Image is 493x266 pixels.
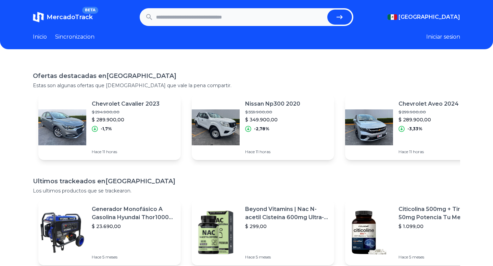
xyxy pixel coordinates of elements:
p: Hace 11 horas [399,149,459,155]
p: $ 1.099,00 [399,223,482,230]
img: Featured image [192,209,240,256]
p: $ 299,00 [245,223,329,230]
p: Los ultimos productos que se trackearon. [33,187,460,194]
img: Featured image [192,103,240,151]
a: Featured imageChevrolet Cavalier 2023$ 294.900,00$ 289.900,00-1,7%Hace 11 horas [38,94,181,160]
p: Nissan Np300 2020 [245,100,300,108]
button: [GEOGRAPHIC_DATA] [388,13,460,21]
button: Iniciar sesion [426,33,460,41]
p: Chevrolet Cavalier 2023 [92,100,160,108]
p: Hace 5 meses [245,254,329,260]
a: Inicio [33,33,47,41]
h1: Ofertas destacadas en [GEOGRAPHIC_DATA] [33,71,460,81]
p: $ 359.900,00 [245,109,300,115]
p: Hace 5 meses [399,254,482,260]
p: $ 294.900,00 [92,109,160,115]
p: Hace 5 meses [92,254,175,260]
h1: Ultimos trackeados en [GEOGRAPHIC_DATA] [33,176,460,186]
img: Featured image [345,209,393,256]
p: Chevrolet Aveo 2024 [399,100,459,108]
p: -3,33% [407,126,422,132]
span: MercadoTrack [47,13,93,21]
p: Hace 11 horas [92,149,160,155]
p: Beyond Vitamins | Nac N-acetil Cisteína 600mg Ultra-premium Con Inulina De Agave (prebiótico Natu... [245,205,329,222]
p: $ 289.900,00 [92,116,160,123]
p: $ 349.900,00 [245,116,300,123]
a: MercadoTrackBETA [33,12,93,23]
p: $ 299.900,00 [399,109,459,115]
p: Estas son algunas ofertas que [DEMOGRAPHIC_DATA] que vale la pena compartir. [33,82,460,89]
p: $ 289.900,00 [399,116,459,123]
p: $ 23.690,00 [92,223,175,230]
p: -1,7% [101,126,112,132]
img: Featured image [38,103,86,151]
a: Featured imageChevrolet Aveo 2024$ 299.900,00$ 289.900,00-3,33%Hace 11 horas [345,94,488,160]
p: -2,78% [254,126,269,132]
a: Featured imageNissan Np300 2020$ 359.900,00$ 349.900,00-2,78%Hace 11 horas [192,94,334,160]
a: Sincronizacion [55,33,94,41]
p: Citicolina 500mg + Tirosina 50mg Potencia Tu Mente (120caps) Sabor Sin Sabor [399,205,482,222]
img: MercadoTrack [33,12,44,23]
span: BETA [82,7,98,14]
p: Generador Monofásico A Gasolina Hyundai Thor10000 P 11.5 Kw [92,205,175,222]
img: Mexico [388,14,397,20]
p: Hace 11 horas [245,149,300,155]
a: Featured imageGenerador Monofásico A Gasolina Hyundai Thor10000 P 11.5 Kw$ 23.690,00Hace 5 meses [38,200,181,265]
img: Featured image [38,209,86,256]
span: [GEOGRAPHIC_DATA] [399,13,460,21]
img: Featured image [345,103,393,151]
a: Featured imageBeyond Vitamins | Nac N-acetil Cisteína 600mg Ultra-premium Con Inulina De Agave (p... [192,200,334,265]
a: Featured imageCiticolina 500mg + Tirosina 50mg Potencia Tu Mente (120caps) Sabor Sin Sabor$ 1.099... [345,200,488,265]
